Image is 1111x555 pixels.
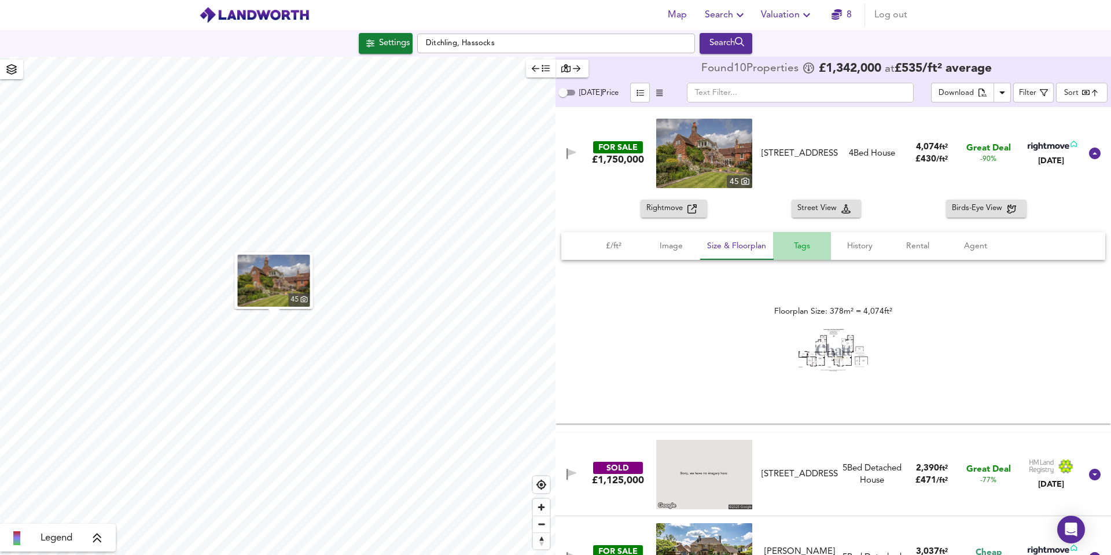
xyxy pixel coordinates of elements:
button: Settings [359,33,413,54]
span: Log out [874,7,907,23]
div: [STREET_ADDRESS] [761,468,838,480]
div: Floorplan Size: 378m² = 4,074ft² [774,306,892,376]
div: Download [939,87,974,100]
input: Text Filter... [687,83,914,102]
span: Image [649,239,693,253]
span: 4,074 [916,143,939,152]
div: Filter [1019,87,1036,100]
button: Search [700,3,752,27]
span: Rightmove [646,202,687,215]
img: Floorplan [799,329,868,372]
div: FOR SALE£1,750,000 property thumbnail 45 [STREET_ADDRESS]4Bed House4,074ft²£430/ft²Great Deal-90%... [555,107,1111,200]
div: [DATE] [1025,155,1077,167]
span: Great Deal [966,142,1011,155]
button: Reset bearing to north [533,532,550,549]
span: Size & Floorplan [707,239,766,253]
div: 4 Bed House [849,148,895,160]
span: ft² [939,465,948,472]
button: Search [700,33,752,54]
span: at [885,64,895,75]
div: SOLD [593,462,643,474]
span: Tags [780,239,824,253]
div: split button [931,83,1011,102]
button: Download [931,83,994,102]
span: / ft² [936,156,948,163]
span: Search [705,7,747,23]
svg: Show Details [1088,146,1102,160]
span: / ft² [936,477,948,484]
span: Rental [896,239,940,253]
div: £1,125,000 [592,474,644,487]
div: Sort [1064,87,1079,98]
span: Street View [797,202,841,215]
div: Open Intercom Messenger [1057,516,1085,543]
div: £1,750,000 [592,153,644,166]
button: Filter [1013,83,1054,102]
img: logo [199,6,310,24]
div: SOLD£1,125,000 [STREET_ADDRESS]5Bed Detached House2,390ft²£471/ft²Great Deal-77%Land Registry[DATE] [555,433,1111,516]
span: £ 535 / ft² average [895,63,992,75]
button: 8 [823,3,860,27]
button: Zoom out [533,516,550,532]
img: streetview [656,440,752,509]
span: Agent [954,239,998,253]
span: £/ft² [591,239,635,253]
button: Valuation [756,3,818,27]
button: Map [658,3,696,27]
img: property thumbnail [238,255,310,307]
svg: Show Details [1088,468,1102,482]
img: property thumbnail [656,119,752,188]
span: Valuation [761,7,814,23]
span: 2,390 [916,464,939,473]
button: Birds-Eye View [946,200,1027,218]
div: 45 [727,175,752,188]
input: Enter a location... [417,34,695,53]
span: Reset bearing to north [533,533,550,549]
div: [DATE] [1029,479,1074,490]
a: property thumbnail 45 [238,255,310,307]
span: -90% [980,155,996,164]
span: -77% [980,476,996,486]
span: £ 471 [915,476,948,485]
button: Rightmove [641,200,707,218]
div: 5 Bed Detached House [843,462,902,487]
span: Legend [41,531,72,545]
a: 8 [832,7,852,23]
button: Log out [870,3,912,27]
span: Birds-Eye View [952,202,1007,215]
div: 45 [289,293,310,307]
span: [DATE] Price [579,89,619,97]
span: £ 430 [915,155,948,164]
span: History [838,239,882,253]
button: Street View [792,200,861,218]
div: Found 10 Propert ies [701,63,801,75]
img: Land Registry [1029,459,1074,474]
div: Run Your Search [700,33,752,54]
button: property thumbnail 45 [235,252,313,309]
button: Download Results [994,83,1011,102]
a: property thumbnail 45 [656,119,752,188]
div: Settings [379,36,410,51]
span: £ 1,342,000 [819,63,881,75]
button: Zoom in [533,499,550,516]
span: Map [663,7,691,23]
span: ft² [939,144,948,151]
div: Sort [1056,83,1108,102]
div: Search [702,36,749,51]
div: South Street, Ditchling, BN6 8UQ [757,148,843,160]
button: Find my location [533,476,550,493]
span: Great Deal [966,464,1011,476]
div: [STREET_ADDRESS] [761,148,838,160]
div: FOR SALE£1,750,000 property thumbnail 45 [STREET_ADDRESS]4Bed House4,074ft²£430/ft²Great Deal-90%... [555,200,1111,424]
div: FOR SALE [593,141,643,153]
div: Click to configure Search Settings [359,33,413,54]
